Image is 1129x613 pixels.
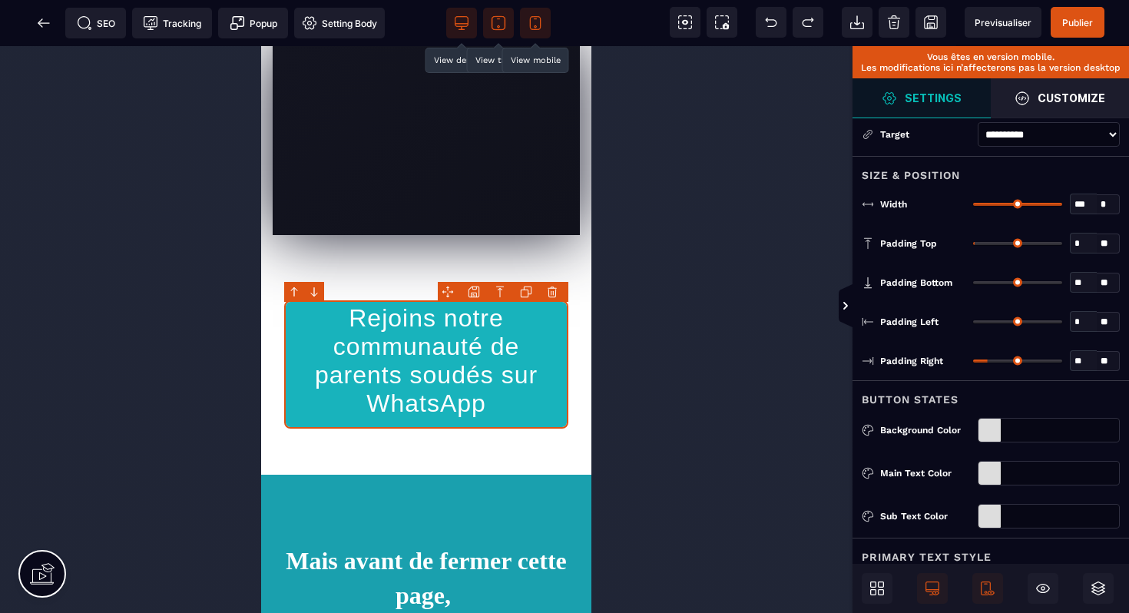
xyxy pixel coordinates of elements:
div: Background Color [880,422,972,438]
span: SEO [77,15,115,31]
span: Settings [853,78,991,118]
span: Padding Right [880,355,943,367]
button: Rejoins notre communauté de parents soudés sur WhatsApp [23,254,307,383]
strong: Customize [1038,92,1105,104]
span: Mobile Only [972,573,1003,604]
span: Padding Left [880,316,939,328]
strong: Settings [905,92,962,104]
span: Previsualiser [975,17,1031,28]
div: Domaine: [DOMAIN_NAME] [40,40,174,52]
span: Hide/Show Block [1028,573,1058,604]
span: Publier [1062,17,1093,28]
span: Setting Body [302,15,377,31]
div: Size & Position [853,156,1129,184]
p: Les modifications ici n’affecterons pas la version desktop [860,62,1121,73]
div: Target [862,127,972,142]
span: Width [880,198,907,210]
span: Screenshot [707,7,737,38]
div: v 4.0.25 [43,25,75,37]
div: Main Text Color [880,466,972,481]
span: Tracking [143,15,201,31]
img: logo_orange.svg [25,25,37,37]
span: Padding Top [880,237,937,250]
span: Popup [230,15,277,31]
span: View components [670,7,700,38]
div: Button States [853,380,1129,409]
span: Desktop Only [917,573,948,604]
div: Primary Text Style [853,538,1129,566]
span: Preview [965,7,1041,38]
p: Vous êtes en version mobile. [860,51,1121,62]
div: Domaine [79,91,118,101]
span: Padding Bottom [880,277,952,289]
div: Mots-clés [191,91,235,101]
span: Open Layers [1083,573,1114,604]
img: tab_keywords_by_traffic_grey.svg [174,89,187,101]
img: tab_domain_overview_orange.svg [62,89,74,101]
span: Open Style Manager [991,78,1129,118]
div: Sub Text Color [880,509,972,524]
span: Open Blocks [862,573,892,604]
img: website_grey.svg [25,40,37,52]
